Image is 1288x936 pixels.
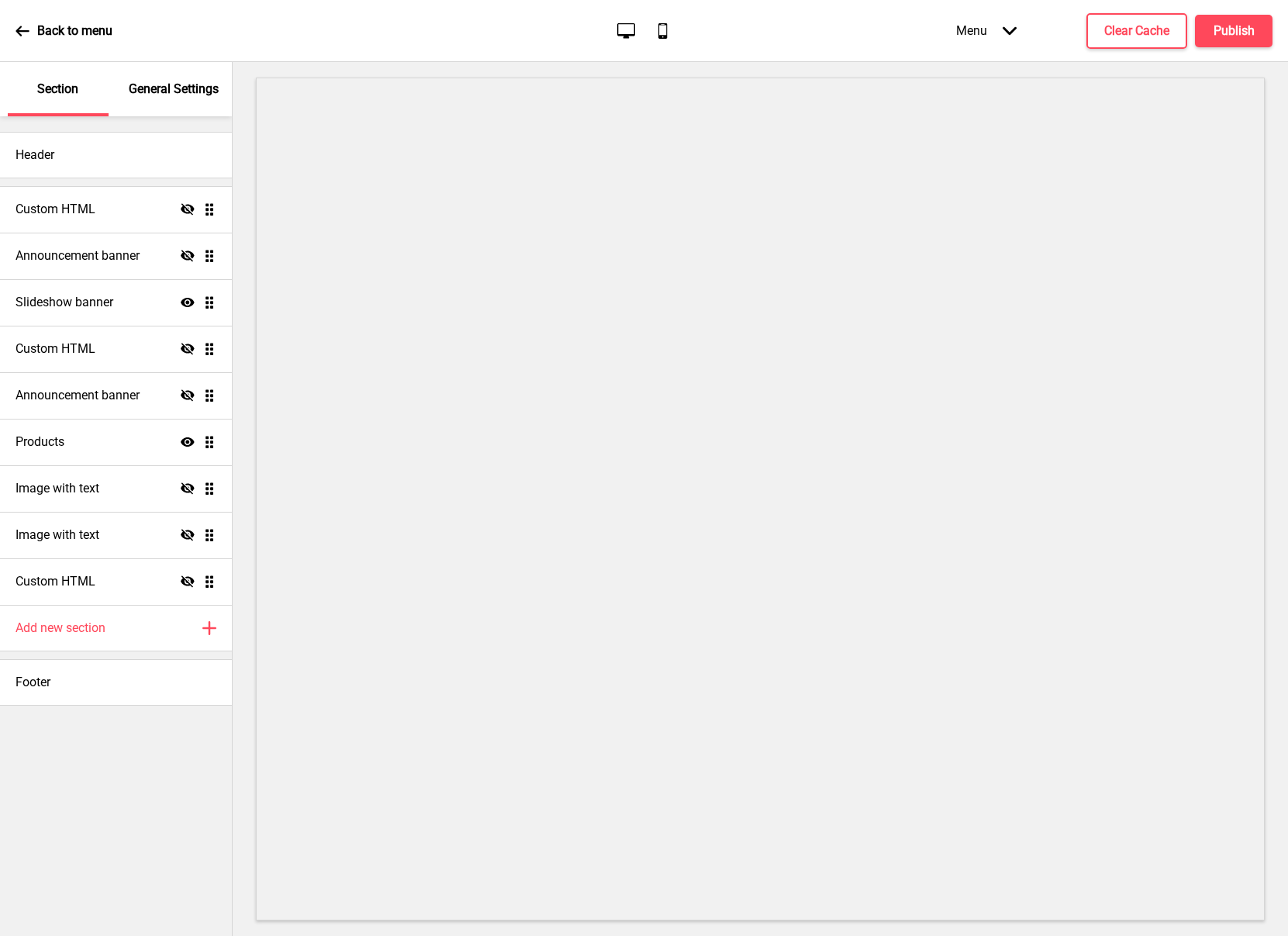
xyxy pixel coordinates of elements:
h4: Footer [16,674,50,691]
h4: Custom HTML [16,340,95,357]
button: Clear Cache [1086,13,1187,49]
p: Section [37,81,78,98]
h4: Image with text [16,527,99,544]
a: Back to menu [16,10,112,52]
h4: Header [16,147,54,164]
h4: Slideshow banner [16,294,113,311]
p: Back to menu [37,22,112,40]
h4: Announcement banner [16,247,140,264]
h4: Custom HTML [16,201,95,218]
h4: Products [16,433,64,451]
button: Publish [1195,15,1272,47]
div: Menu [941,8,1032,54]
h4: Announcement banner [16,387,140,404]
p: General Settings [129,81,219,98]
h4: Image with text [16,480,99,497]
h4: Publish [1214,22,1255,40]
h4: Custom HTML [16,573,95,590]
h4: Add new section [16,620,105,637]
h4: Clear Cache [1104,22,1169,40]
